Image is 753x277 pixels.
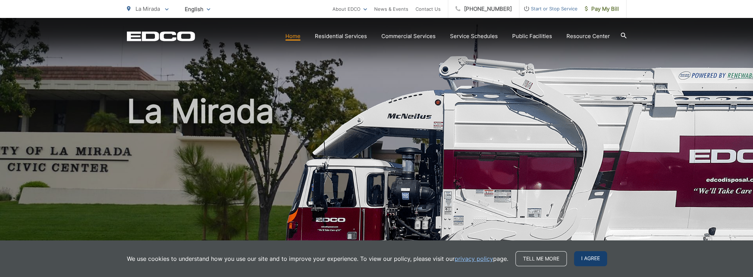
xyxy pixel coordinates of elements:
a: News & Events [374,5,408,13]
span: La Mirada [136,5,160,12]
p: We use cookies to understand how you use our site and to improve your experience. To view our pol... [127,254,508,263]
a: About EDCO [332,5,367,13]
a: Service Schedules [450,32,498,41]
a: Commercial Services [381,32,436,41]
a: Contact Us [415,5,441,13]
span: English [179,3,216,15]
a: privacy policy [455,254,493,263]
a: EDCD logo. Return to the homepage. [127,31,195,41]
a: Resource Center [566,32,610,41]
a: Tell me more [515,251,567,266]
span: Pay My Bill [585,5,619,13]
a: Home [285,32,300,41]
a: Public Facilities [512,32,552,41]
a: Residential Services [315,32,367,41]
span: I agree [574,251,607,266]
